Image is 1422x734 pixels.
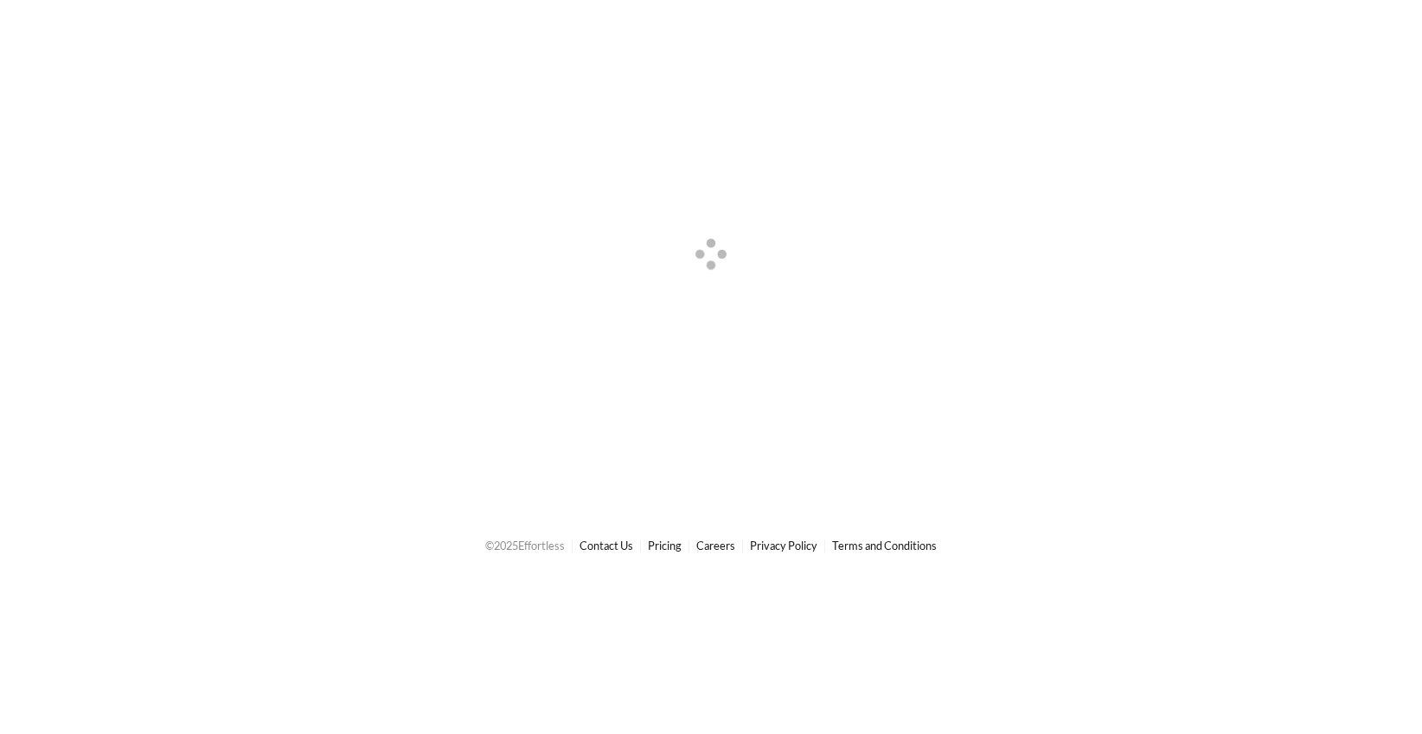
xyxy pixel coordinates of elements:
[696,539,735,552] a: Careers
[648,539,682,552] a: Pricing
[485,539,565,552] span: © 2025 Effortless
[750,539,817,552] a: Privacy Policy
[832,539,937,552] a: Terms and Conditions
[580,539,633,552] a: Contact Us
